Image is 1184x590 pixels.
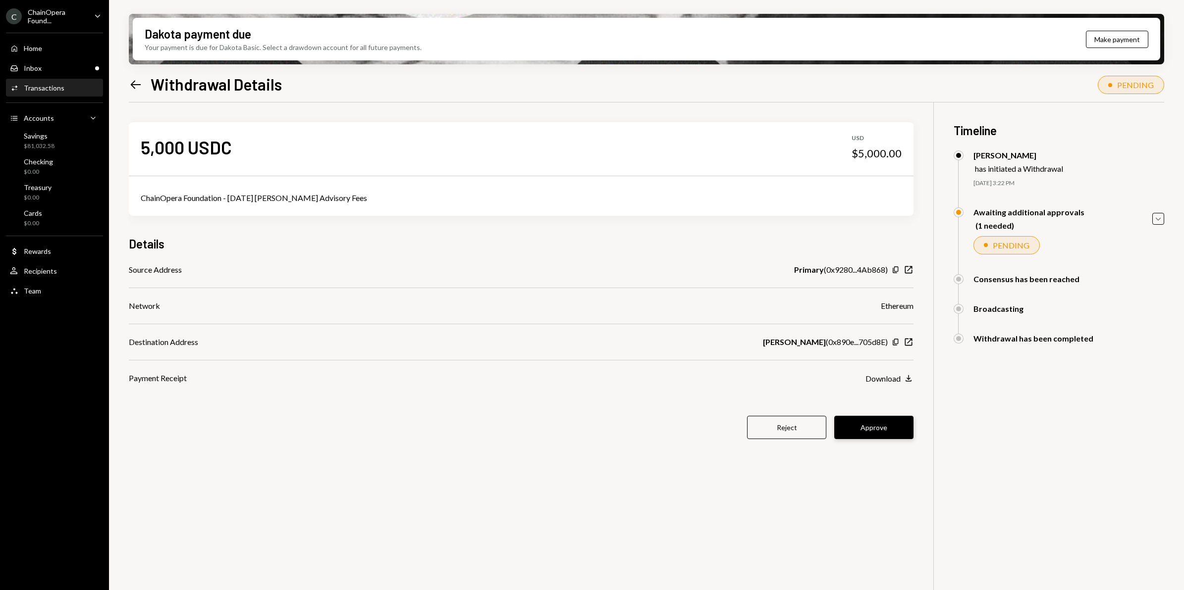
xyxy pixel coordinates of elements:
[954,122,1164,139] h3: Timeline
[145,26,251,42] div: Dakota payment due
[794,264,888,276] div: ( 0x9280...4Ab868 )
[6,39,103,57] a: Home
[973,274,1079,284] div: Consensus has been reached
[865,373,914,384] button: Download
[129,264,182,276] div: Source Address
[881,300,914,312] div: Ethereum
[6,180,103,204] a: Treasury$0.00
[24,219,42,228] div: $0.00
[24,142,54,150] div: $81,032.58
[24,247,51,255] div: Rewards
[6,206,103,230] a: Cards$0.00
[24,84,64,92] div: Transactions
[129,336,198,348] div: Destination Address
[129,236,164,252] h3: Details
[993,241,1029,250] div: PENDING
[24,209,42,217] div: Cards
[24,157,53,166] div: Checking
[6,154,103,178] a: Checking$0.00
[24,168,53,176] div: $0.00
[24,132,54,140] div: Savings
[24,44,42,52] div: Home
[6,8,22,24] div: C
[24,64,42,72] div: Inbox
[24,183,52,192] div: Treasury
[973,207,1084,217] div: Awaiting additional approvals
[1117,80,1154,90] div: PENDING
[6,79,103,97] a: Transactions
[6,109,103,127] a: Accounts
[151,74,282,94] h1: Withdrawal Details
[975,164,1063,173] div: has initiated a Withdrawal
[865,374,901,383] div: Download
[6,59,103,77] a: Inbox
[747,416,826,439] button: Reject
[1086,31,1148,48] button: Make payment
[852,147,902,160] div: $5,000.00
[129,300,160,312] div: Network
[24,267,57,275] div: Recipients
[141,192,902,204] div: ChainOpera Foundation - [DATE] [PERSON_NAME] Advisory Fees
[24,194,52,202] div: $0.00
[6,262,103,280] a: Recipients
[24,114,54,122] div: Accounts
[975,221,1084,230] div: (1 needed)
[129,372,187,384] div: Payment Receipt
[763,336,888,348] div: ( 0x890e...705d8E )
[145,42,422,52] div: Your payment is due for Dakota Basic. Select a drawdown account for all future payments.
[763,336,826,348] b: [PERSON_NAME]
[973,334,1093,343] div: Withdrawal has been completed
[794,264,824,276] b: Primary
[852,134,902,143] div: USD
[141,136,232,158] div: 5,000 USDC
[6,242,103,260] a: Rewards
[834,416,914,439] button: Approve
[6,282,103,299] a: Team
[28,8,86,25] div: ChainOpera Found...
[973,179,1164,188] div: [DATE] 3:22 PM
[6,129,103,152] a: Savings$81,032.58
[973,150,1063,160] div: [PERSON_NAME]
[24,287,41,295] div: Team
[973,304,1023,313] div: Broadcasting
